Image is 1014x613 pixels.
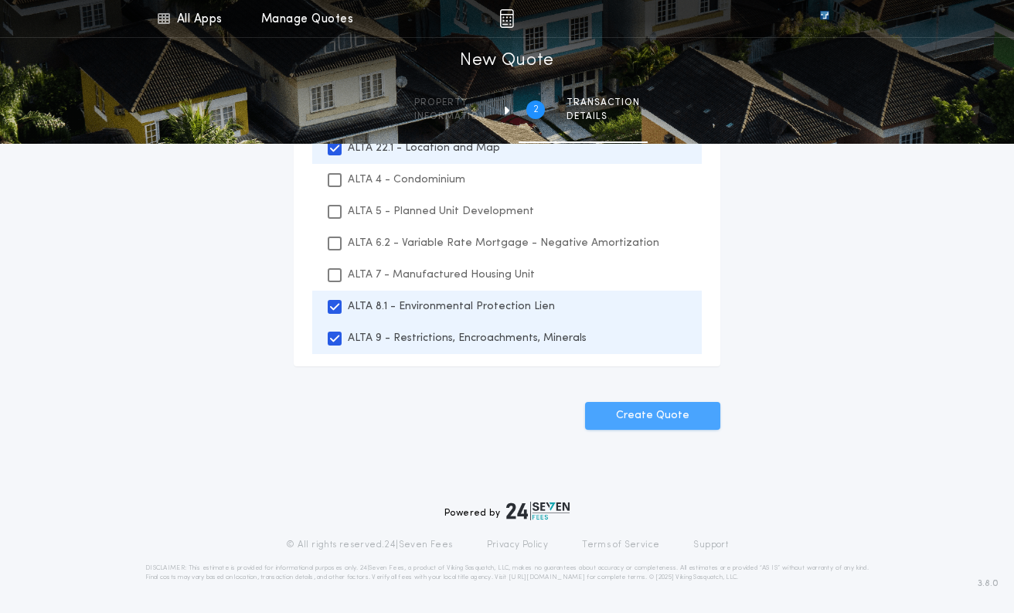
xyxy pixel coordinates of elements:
[533,104,539,116] h2: 2
[693,539,728,551] a: Support
[348,235,659,251] p: ALTA 6.2 - Variable Rate Mortgage - Negative Amortization
[348,203,534,220] p: ALTA 5 - Planned Unit Development
[567,111,640,123] span: details
[792,11,857,26] img: vs-icon
[487,539,549,551] a: Privacy Policy
[585,402,720,430] button: Create Quote
[509,574,585,581] a: [URL][DOMAIN_NAME]
[444,502,570,520] div: Powered by
[294,120,720,366] ul: Select Endorsements
[567,97,640,109] span: Transaction
[414,97,486,109] span: Property
[348,298,555,315] p: ALTA 8.1 - Environmental Protection Lien
[460,49,554,73] h1: New Quote
[348,140,500,156] p: ALTA 22.1 - Location and Map
[348,330,587,346] p: ALTA 9 - Restrictions, Encroachments, Minerals
[414,111,486,123] span: information
[506,502,570,520] img: logo
[499,9,514,28] img: img
[348,267,535,283] p: ALTA 7 - Manufactured Housing Unit
[348,172,465,188] p: ALTA 4 - Condominium
[145,564,869,582] p: DISCLAIMER: This estimate is provided for informational purposes only. 24|Seven Fees, a product o...
[582,539,659,551] a: Terms of Service
[286,539,453,551] p: © All rights reserved. 24|Seven Fees
[978,577,999,591] span: 3.8.0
